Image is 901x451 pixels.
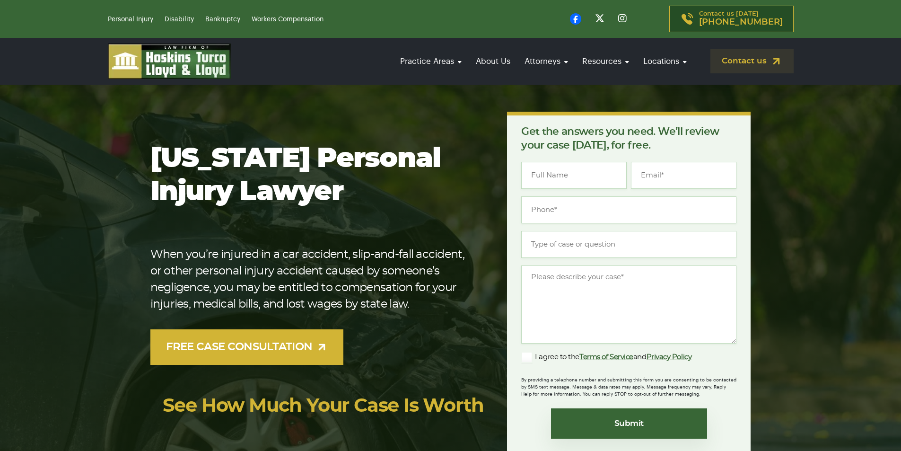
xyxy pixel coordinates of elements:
[669,6,794,32] a: Contact us [DATE][PHONE_NUMBER]
[577,48,634,75] a: Resources
[521,352,691,363] label: I agree to the and
[699,18,783,27] span: [PHONE_NUMBER]
[316,341,328,353] img: arrow-up-right-light.svg
[108,16,153,23] a: Personal Injury
[521,371,736,398] div: By providing a telephone number and submitting this form you are consenting to be contacted by SM...
[647,354,692,361] a: Privacy Policy
[108,44,231,79] img: logo
[521,162,627,189] input: Full Name
[521,196,736,223] input: Phone*
[639,48,691,75] a: Locations
[710,49,794,73] a: Contact us
[395,48,466,75] a: Practice Areas
[520,48,573,75] a: Attorneys
[205,16,240,23] a: Bankruptcy
[163,397,484,416] a: See How Much Your Case Is Worth
[150,142,477,209] h1: [US_STATE] Personal Injury Lawyer
[150,329,344,365] a: FREE CASE CONSULTATION
[699,11,783,27] p: Contact us [DATE]
[551,408,707,439] input: Submit
[521,125,736,152] p: Get the answers you need. We’ll review your case [DATE], for free.
[521,231,736,258] input: Type of case or question
[579,354,633,361] a: Terms of Service
[150,247,477,313] p: When you’re injured in a car accident, slip-and-fall accident, or other personal injury accident ...
[631,162,736,189] input: Email*
[252,16,324,23] a: Workers Compensation
[165,16,194,23] a: Disability
[471,48,515,75] a: About Us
